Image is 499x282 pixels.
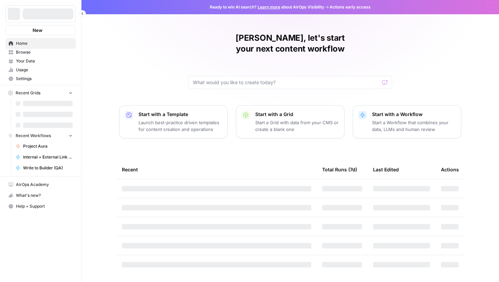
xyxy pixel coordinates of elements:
button: Help + Support [5,201,76,212]
span: Browse [16,49,73,55]
a: Settings [5,73,76,84]
div: Last Edited [373,160,399,179]
a: Your Data [5,56,76,67]
button: New [5,25,76,35]
span: Recent Grids [16,90,40,96]
span: Internal + External Link Addition [23,154,73,160]
span: Help + Support [16,203,73,209]
button: Recent Grids [5,88,76,98]
a: Project Aura [13,141,76,152]
div: Recent [122,160,311,179]
a: Usage [5,64,76,75]
button: Start with a GridStart a Grid with data from your CMS or create a blank one [236,105,345,138]
button: Recent Workflows [5,131,76,141]
p: Start with a Workflow [372,111,456,118]
p: Start with a Template [138,111,222,118]
a: Write to Builder (QA) [13,163,76,173]
a: Internal + External Link Addition [13,152,76,163]
span: Actions early access [330,4,371,10]
span: New [33,27,42,34]
button: Start with a WorkflowStart a Workflow that combines your data, LLMs and human review [353,105,461,138]
a: Home [5,38,76,49]
a: Learn more [258,4,280,10]
p: Start with a Grid [255,111,339,118]
span: Write to Builder (QA) [23,165,73,171]
p: Launch best-practice driven templates for content creation and operations [138,119,222,133]
span: Usage [16,67,73,73]
span: AirOps Academy [16,182,73,188]
span: Settings [16,76,73,82]
span: Your Data [16,58,73,64]
a: AirOps Academy [5,179,76,190]
input: What would you like to create today? [193,79,380,86]
span: Recent Workflows [16,133,51,139]
button: What's new? [5,190,76,201]
div: Actions [441,160,459,179]
div: Total Runs (7d) [322,160,357,179]
button: Start with a TemplateLaunch best-practice driven templates for content creation and operations [119,105,228,138]
a: Browse [5,47,76,58]
span: Home [16,40,73,46]
p: Start a Grid with data from your CMS or create a blank one [255,119,339,133]
h1: [PERSON_NAME], let's start your next content workflow [188,33,392,54]
span: Project Aura [23,143,73,149]
p: Start a Workflow that combines your data, LLMs and human review [372,119,456,133]
div: What's new? [6,190,75,201]
span: Ready to win AI search? about AirOps Visibility [210,4,324,10]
